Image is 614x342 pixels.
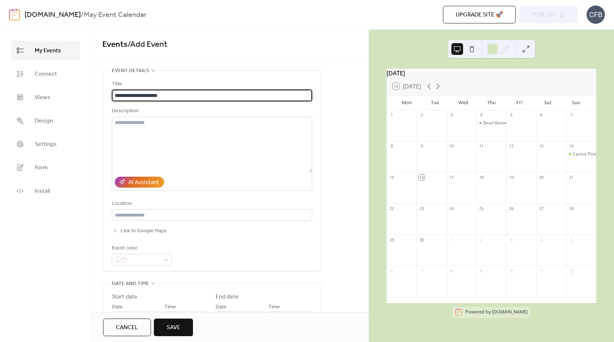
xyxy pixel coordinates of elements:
[419,268,424,274] div: 7
[11,87,80,107] a: Views
[11,111,80,131] a: Design
[112,244,170,253] div: Event color
[389,237,394,243] div: 29
[11,134,80,154] a: Settings
[479,237,484,243] div: 2
[538,112,544,118] div: 6
[449,237,454,243] div: 1
[102,37,128,53] a: Events
[24,8,81,22] a: [DOMAIN_NAME]
[568,268,574,274] div: 12
[477,95,505,110] div: Thu
[568,206,574,211] div: 28
[419,174,424,180] div: 16
[568,143,574,149] div: 14
[508,237,514,243] div: 3
[477,120,507,126] div: Read Between the Wines Book Club Theme: Time
[112,303,123,312] span: Date
[538,143,544,149] div: 13
[268,303,280,312] span: Time
[443,6,516,23] button: Upgrade site 🚀
[449,206,454,211] div: 24
[449,95,477,110] div: Wed
[538,206,544,211] div: 27
[112,107,311,116] div: Description
[508,206,514,211] div: 26
[387,69,596,78] div: [DATE]
[389,174,394,180] div: 15
[508,143,514,149] div: 12
[11,64,80,84] a: Connect
[456,11,503,19] span: Upgrade site 🚀
[492,309,528,315] a: [DOMAIN_NAME]
[154,319,193,336] button: Save
[419,112,424,118] div: 2
[393,95,421,110] div: Mon
[112,293,137,301] div: Start date
[35,164,48,172] span: Form
[508,174,514,180] div: 19
[9,9,20,20] img: logo
[389,112,394,118] div: 1
[449,174,454,180] div: 17
[128,178,159,187] div: AI Assistant
[479,268,484,274] div: 9
[81,8,84,22] b: /
[508,112,514,118] div: 5
[465,309,528,315] div: Powered by
[562,95,590,110] div: Sun
[449,112,454,118] div: 3
[128,37,167,53] span: / Add Event
[112,67,149,75] span: Event details
[11,158,80,177] a: Form
[538,237,544,243] div: 4
[508,268,514,274] div: 10
[479,206,484,211] div: 25
[449,268,454,274] div: 8
[389,206,394,211] div: 22
[419,143,424,149] div: 9
[35,70,57,79] span: Connect
[449,143,454,149] div: 10
[35,140,57,149] span: Settings
[419,206,424,211] div: 23
[116,323,138,332] span: Cancel
[389,268,394,274] div: 6
[216,303,227,312] span: Date
[479,174,484,180] div: 18
[11,41,80,60] a: My Events
[568,174,574,180] div: 21
[538,268,544,274] div: 11
[112,80,311,89] div: Title
[568,237,574,243] div: 5
[421,95,449,110] div: Tue
[35,187,50,196] span: Install
[566,151,596,157] div: Cactus Flower's Picnic Social
[479,112,484,118] div: 4
[11,181,80,201] a: Install
[479,143,484,149] div: 11
[35,117,53,125] span: Design
[419,237,424,243] div: 30
[112,199,311,208] div: Location
[35,46,61,55] span: My Events
[538,174,544,180] div: 20
[167,323,180,332] span: Save
[389,143,394,149] div: 8
[115,177,164,188] button: AI Assistant
[121,227,167,236] span: Link to Google Maps
[483,120,583,126] div: Read Between the Wines Book Club Theme: Time
[35,93,50,102] span: Views
[112,279,149,288] span: Date and time
[103,319,151,336] button: Cancel
[164,303,176,312] span: Time
[84,8,147,22] b: May Event Calendar
[216,293,239,301] div: End date
[587,5,605,24] div: CFB
[568,112,574,118] div: 7
[534,95,562,110] div: Sat
[505,95,534,110] div: Fri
